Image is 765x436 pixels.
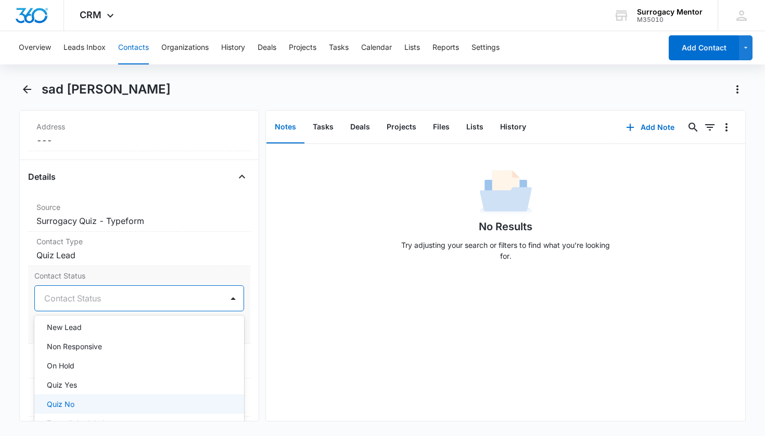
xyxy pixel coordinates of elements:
button: History [492,111,534,143]
p: Try adjusting your search or filters to find what you’re looking for. [397,240,615,261]
div: Contact TypeQuiz Lead [28,232,251,266]
button: Search... [685,119,702,136]
button: Lists [404,31,420,64]
button: History [221,31,245,64]
p: Quiz Yes [47,379,77,390]
button: Filters [702,119,718,136]
button: Projects [289,31,316,64]
button: Leads Inbox [63,31,106,64]
label: Contact Type [36,236,243,247]
div: SourceSurrogacy Quiz - Typeform [28,197,251,232]
button: Files [425,111,458,143]
button: Overflow Menu [718,119,735,136]
h1: sad [PERSON_NAME] [42,82,171,97]
button: Add Contact [669,35,739,60]
button: Calendar [361,31,392,64]
button: Back [19,81,35,98]
p: New Lead [47,322,82,333]
button: Tasks [329,31,349,64]
label: Source [36,202,243,213]
button: Tasks [304,111,342,143]
div: account id [637,16,703,23]
div: account name [637,8,703,16]
button: Overview [19,31,51,64]
button: Actions [729,81,746,98]
button: Contacts [118,31,149,64]
dd: --- [36,134,243,147]
h1: No Results [479,219,532,234]
div: Address--- [28,117,251,151]
button: Organizations [161,31,209,64]
dd: Quiz Lead [36,249,243,261]
h4: Details [28,170,56,183]
button: Settings [471,31,500,64]
button: Deals [342,111,378,143]
button: Deals [258,31,276,64]
dd: Surrogacy Quiz - Typeform [36,215,243,227]
button: Lists [458,111,492,143]
label: Contact Status [34,270,245,281]
p: On Hold [47,360,74,371]
p: Zoom Scheduled [47,418,105,429]
button: Add Note [616,115,685,140]
div: TagsSurrogacy QuizRemove [28,378,251,417]
div: Assigned To--- [28,344,251,378]
span: CRM [80,9,101,20]
button: Notes [266,111,304,143]
button: Close [234,168,250,185]
p: Non Responsive [47,341,102,352]
label: Address [36,121,243,132]
p: Quiz No [47,399,74,409]
button: Projects [378,111,425,143]
img: No Data [480,167,532,219]
button: Reports [432,31,459,64]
